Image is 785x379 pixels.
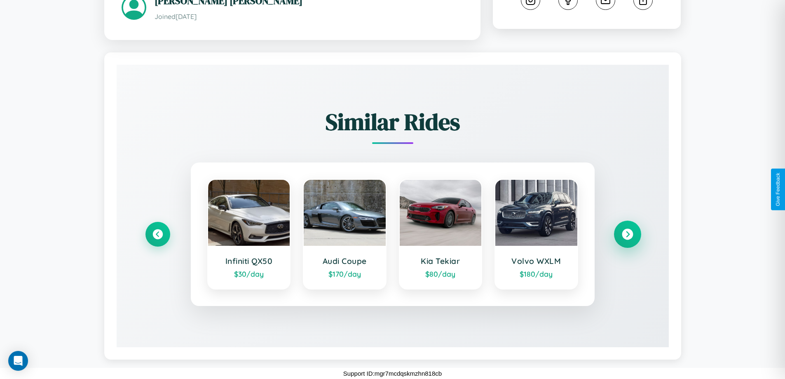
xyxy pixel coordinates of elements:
div: $ 170 /day [312,269,377,278]
a: Infiniti QX50$30/day [207,179,291,290]
div: Give Feedback [775,173,781,206]
a: Volvo WXLM$180/day [494,179,578,290]
a: Kia Tekiar$80/day [399,179,483,290]
h3: Audi Coupe [312,256,377,266]
p: Joined [DATE] [155,11,463,23]
div: $ 80 /day [408,269,473,278]
div: Open Intercom Messenger [8,351,28,371]
h2: Similar Rides [145,106,640,138]
h3: Infiniti QX50 [216,256,282,266]
h3: Volvo WXLM [504,256,569,266]
div: $ 30 /day [216,269,282,278]
a: Audi Coupe$170/day [303,179,387,290]
p: Support ID: mgr7mcdqskmzhn818cb [343,368,442,379]
h3: Kia Tekiar [408,256,473,266]
div: $ 180 /day [504,269,569,278]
